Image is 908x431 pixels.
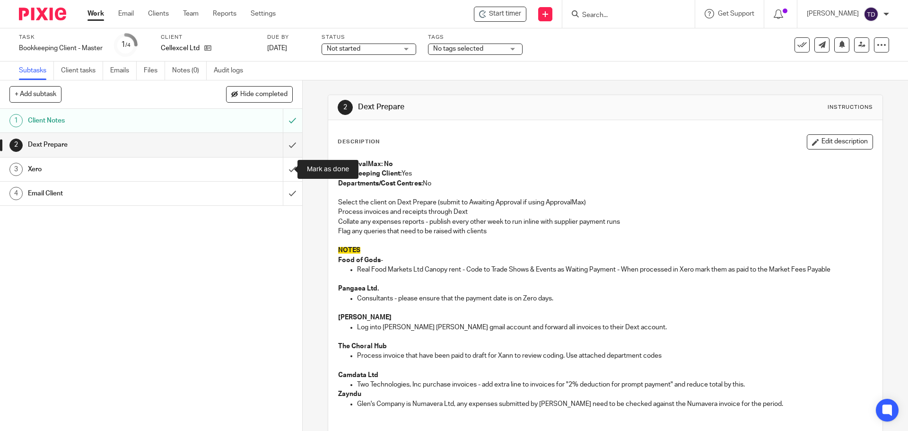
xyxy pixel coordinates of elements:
a: Subtasks [19,62,54,80]
strong: ApprovalMax: No [338,161,393,167]
div: 1 [121,39,131,50]
img: Pixie [19,8,66,20]
button: + Add subtask [9,86,61,102]
div: 4 [9,187,23,200]
label: Client [161,34,255,41]
p: Cellexcel Ltd [161,44,200,53]
strong: Camdata Ltd [338,372,378,378]
img: svg%3E [864,7,879,22]
h1: Dext Prepare [358,102,626,112]
div: 2 [9,139,23,152]
p: - [338,255,872,265]
div: Cellexcel Ltd - Bookkeeping Client - Master [474,7,526,22]
span: Start timer [489,9,521,19]
p: Collate any expenses reports - publish every other week to run inline with supplier payment runs [338,217,872,227]
p: Select the client on Dext Prepare (submit to Awaiting Approval if using ApprovalMax) [338,198,872,207]
h1: Client Notes [28,114,192,128]
span: [DATE] [267,45,287,52]
div: Instructions [828,104,873,111]
label: Tags [428,34,523,41]
p: No [338,179,872,188]
a: Audit logs [214,62,250,80]
a: Team [183,9,199,18]
a: Notes (0) [172,62,207,80]
strong: Zayndu [338,391,361,397]
p: Flag any queries that need to be raised with clients [338,227,872,236]
p: Real Food Markets Ltd Canopy rent - Code to Trade Shows & Events as Waiting Payment - When proces... [357,265,872,274]
label: Due by [267,34,310,41]
label: Task [19,34,103,41]
strong: Pangaea Ltd. [338,285,379,292]
a: Settings [251,9,276,18]
p: Description [338,138,380,146]
span: NOTES [338,247,360,254]
span: No tags selected [433,45,483,52]
h1: Dext Prepare [28,138,192,152]
a: Work [87,9,104,18]
a: Client tasks [61,62,103,80]
div: 1 [9,114,23,127]
div: 2 [338,100,353,115]
span: Hide completed [240,91,288,98]
span: Get Support [718,10,754,17]
a: Email [118,9,134,18]
button: Hide completed [226,86,293,102]
p: Glen's Company is Numavera Ltd, any expenses submitted by [PERSON_NAME] need to be checked agains... [357,399,872,409]
strong: Departments/Cost Centres: [338,180,423,187]
h1: Email Client [28,186,192,201]
strong: Food of Gods [338,257,381,264]
a: Clients [148,9,169,18]
strong: [PERSON_NAME] [338,314,392,321]
a: Emails [110,62,137,80]
p: Consultants - please ensure that the payment date is on Zero days. [357,294,872,303]
a: Files [144,62,165,80]
strong: Bookkeeping Client: [338,170,402,177]
label: Status [322,34,416,41]
input: Search [581,11,666,20]
span: Not started [327,45,360,52]
div: 3 [9,163,23,176]
p: Process invoices and receipts through Dext [338,207,872,217]
p: Two Technologies, Inc purchase invoices - add extra line to invoices for "2% deduction for prompt... [357,380,872,389]
p: [PERSON_NAME] [807,9,859,18]
p: Process invoice that have been paid to draft for Xann to review coding. Use attached department c... [357,351,872,361]
button: Edit description [807,134,873,150]
strong: The Choral Hub [338,343,387,350]
a: Reports [213,9,236,18]
p: Log into [PERSON_NAME] [PERSON_NAME] gmail account and forward all invoices to their Dext account. [357,323,872,332]
h1: Xero [28,162,192,176]
small: /4 [125,43,131,48]
p: Yes [338,169,872,178]
div: Bookkeeping Client - Master [19,44,103,53]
